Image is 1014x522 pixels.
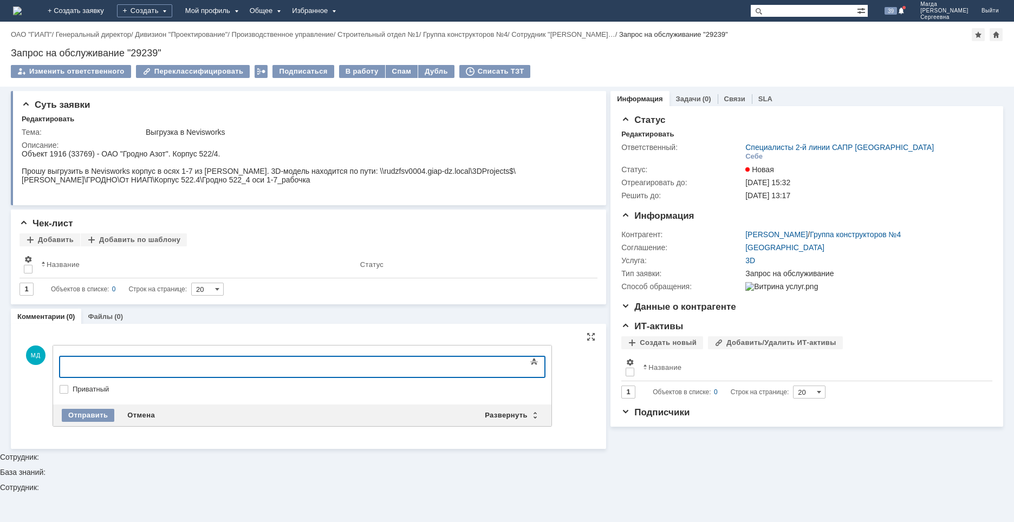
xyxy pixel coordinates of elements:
[11,30,51,38] a: ОАО "ГИАП"
[745,152,763,161] div: Себе
[617,95,662,103] a: Информация
[11,48,1003,58] div: Запрос на обслуживание "29239"
[621,130,674,139] div: Редактировать
[528,355,541,368] span: Показать панель инструментов
[621,165,743,174] div: Статус:
[17,312,65,321] a: Комментарии
[37,251,356,278] th: Название
[648,363,681,371] div: Название
[676,95,701,103] a: Задачи
[587,332,595,341] div: На всю страницу
[337,30,419,38] a: Строительный отдел №1
[621,115,665,125] span: Статус
[920,8,968,14] span: [PERSON_NAME]
[114,312,123,321] div: (0)
[885,7,897,15] span: 39
[56,30,131,38] a: Генеральный директор
[73,385,543,394] label: Приватный
[714,386,718,399] div: 0
[51,285,109,293] span: Объектов в списке:
[745,269,986,278] div: Запрос на обслуживание
[920,14,968,21] span: Сергеевна
[810,230,901,239] a: Группа конструкторов №4
[621,269,743,278] div: Тип заявки:
[745,230,808,239] a: [PERSON_NAME]
[117,4,172,17] div: Создать
[255,65,268,78] div: Работа с массовостью
[745,191,790,200] span: [DATE] 13:17
[621,256,743,265] div: Услуга:
[619,30,728,38] div: Запрос на обслуживание "29239"
[745,230,901,239] div: /
[621,178,743,187] div: Отреагировать до:
[621,211,694,221] span: Информация
[758,95,772,103] a: SLA
[13,6,22,15] a: Перейти на домашнюю страницу
[621,191,743,200] div: Решить до:
[745,165,774,174] span: Новая
[423,30,511,38] div: /
[990,28,1003,41] div: Сделать домашней страницей
[653,386,789,399] i: Строк на странице:
[67,312,75,321] div: (0)
[621,407,690,417] span: Подписчики
[13,6,22,15] img: logo
[56,30,135,38] div: /
[135,30,227,38] a: Дивизион "Проектирование"
[724,95,745,103] a: Связи
[745,256,755,265] a: 3D
[621,243,743,252] div: Соглашение:
[621,321,683,331] span: ИТ-активы
[19,218,73,229] span: Чек-лист
[146,128,590,136] div: Выгрузка в Nevisworks
[232,30,334,38] a: Производственное управление
[621,302,736,312] span: Данные о контрагенте
[22,115,74,123] div: Редактировать
[745,282,818,291] img: Витрина услуг.png
[857,5,868,15] span: Расширенный поиск
[423,30,508,38] a: Группа конструкторов №4
[112,283,116,296] div: 0
[639,354,984,381] th: Название
[360,260,383,269] div: Статус
[626,358,634,367] span: Настройки
[11,30,56,38] div: /
[511,30,619,38] div: /
[972,28,985,41] div: Добавить в избранное
[22,141,592,149] div: Описание:
[745,143,934,152] a: Специалисты 2-й линии САПР [GEOGRAPHIC_DATA]
[26,345,45,365] span: МД
[621,143,743,152] div: Ответственный:
[920,1,968,8] span: Магда
[356,251,589,278] th: Статус
[88,312,113,321] a: Файлы
[745,178,790,187] span: [DATE] 15:32
[232,30,338,38] div: /
[24,255,32,264] span: Настройки
[621,230,743,239] div: Контрагент:
[337,30,423,38] div: /
[511,30,615,38] a: Сотрудник "[PERSON_NAME]…
[22,128,144,136] div: Тема:
[745,243,824,252] a: [GEOGRAPHIC_DATA]
[47,260,80,269] div: Название
[653,388,711,396] span: Объектов в списке:
[703,95,711,103] div: (0)
[135,30,231,38] div: /
[22,100,90,110] span: Суть заявки
[51,283,187,296] i: Строк на странице:
[621,282,743,291] div: Способ обращения:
